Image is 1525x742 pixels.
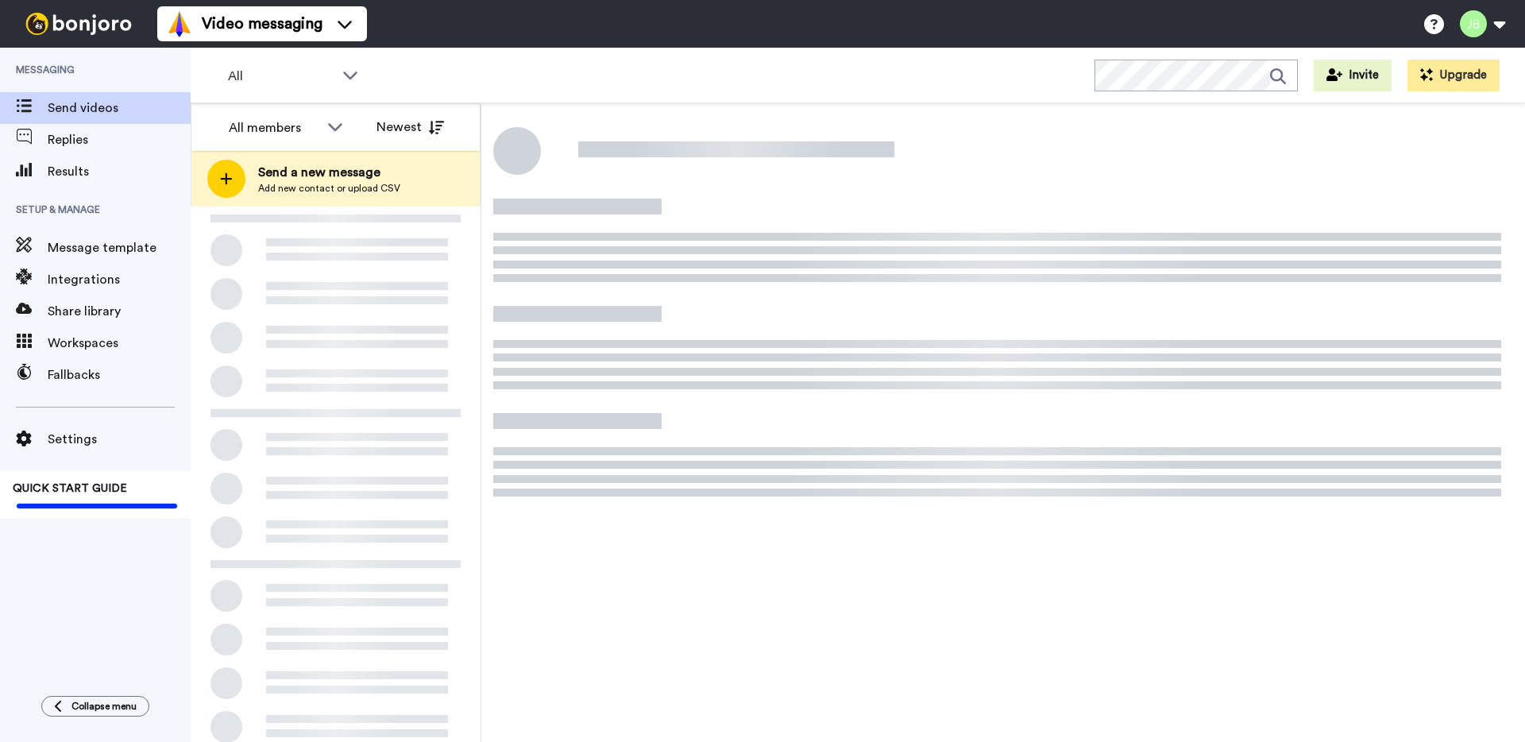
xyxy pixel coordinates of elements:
span: QUICK START GUIDE [13,483,127,494]
span: Workspaces [48,334,191,353]
button: Invite [1314,60,1392,91]
span: Replies [48,130,191,149]
span: Video messaging [202,13,322,35]
button: Upgrade [1407,60,1500,91]
span: Collapse menu [71,700,137,713]
button: Newest [365,111,456,143]
span: Add new contact or upload CSV [258,182,400,195]
span: Results [48,162,191,181]
span: Integrations [48,270,191,289]
span: All [228,67,334,86]
span: Fallbacks [48,365,191,385]
img: bj-logo-header-white.svg [19,13,138,35]
span: Settings [48,430,191,449]
span: Send videos [48,99,191,118]
div: All members [229,118,319,137]
span: Send a new message [258,163,400,182]
span: Message template [48,238,191,257]
img: vm-color.svg [167,11,192,37]
span: Share library [48,302,191,321]
button: Collapse menu [41,696,149,717]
